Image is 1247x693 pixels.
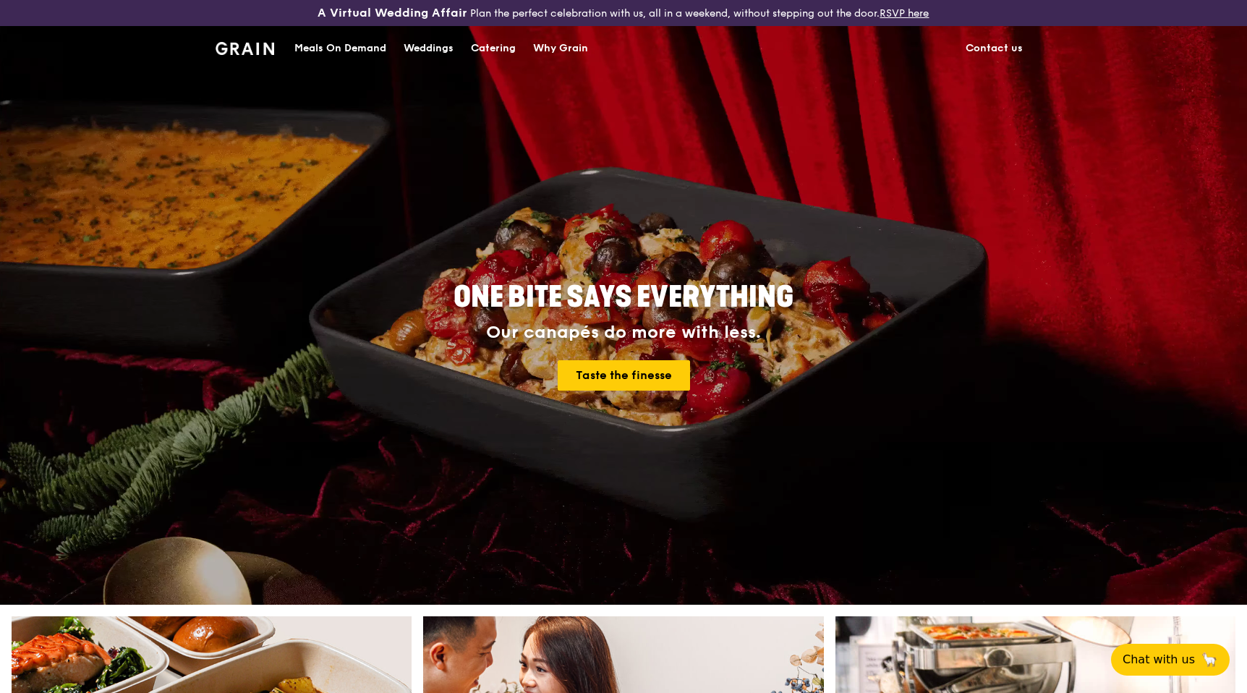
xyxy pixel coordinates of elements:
[318,6,467,20] h3: A Virtual Wedding Affair
[462,27,524,70] a: Catering
[880,7,929,20] a: RSVP here
[216,25,274,69] a: GrainGrain
[216,42,274,55] img: Grain
[533,27,588,70] div: Why Grain
[558,360,690,391] a: Taste the finesse
[294,27,386,70] div: Meals On Demand
[1123,651,1195,668] span: Chat with us
[957,27,1031,70] a: Contact us
[524,27,597,70] a: Why Grain
[363,323,884,343] div: Our canapés do more with less.
[1111,644,1230,676] button: Chat with us🦙
[1201,651,1218,668] span: 🦙
[395,27,462,70] a: Weddings
[471,27,516,70] div: Catering
[404,27,454,70] div: Weddings
[208,6,1039,20] div: Plan the perfect celebration with us, all in a weekend, without stepping out the door.
[454,280,793,315] span: ONE BITE SAYS EVERYTHING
